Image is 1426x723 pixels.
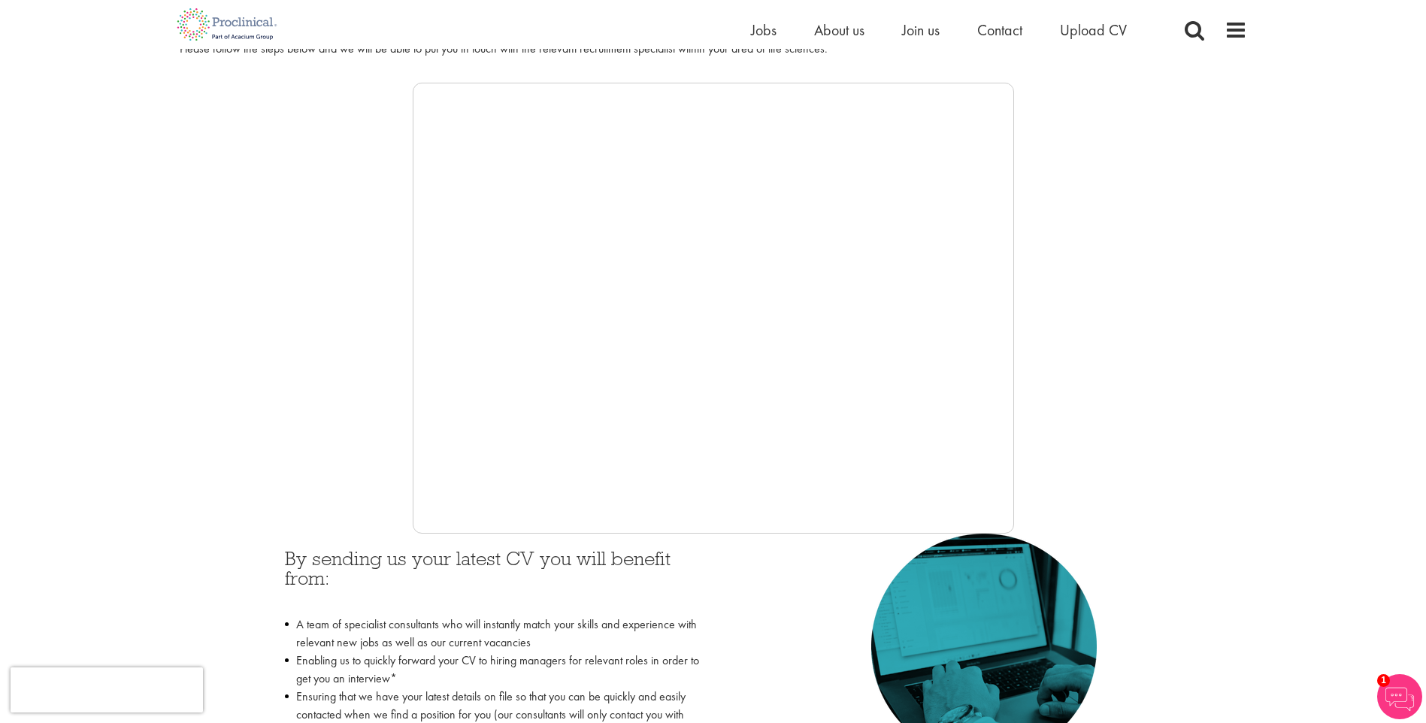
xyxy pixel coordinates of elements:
[285,652,702,688] li: Enabling us to quickly forward your CV to hiring managers for relevant roles in order to get you ...
[1377,674,1390,687] span: 1
[11,667,203,712] iframe: reCAPTCHA
[285,616,702,652] li: A team of specialist consultants who will instantly match your skills and experience with relevan...
[751,20,777,40] a: Jobs
[977,20,1022,40] a: Contact
[285,549,702,608] h3: By sending us your latest CV you will benefit from:
[1060,20,1127,40] a: Upload CV
[1377,674,1422,719] img: Chatbot
[902,20,940,40] a: Join us
[180,41,1247,58] div: Please follow the steps below and we will be able to put you in touch with the relevant recruitme...
[814,20,864,40] a: About us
